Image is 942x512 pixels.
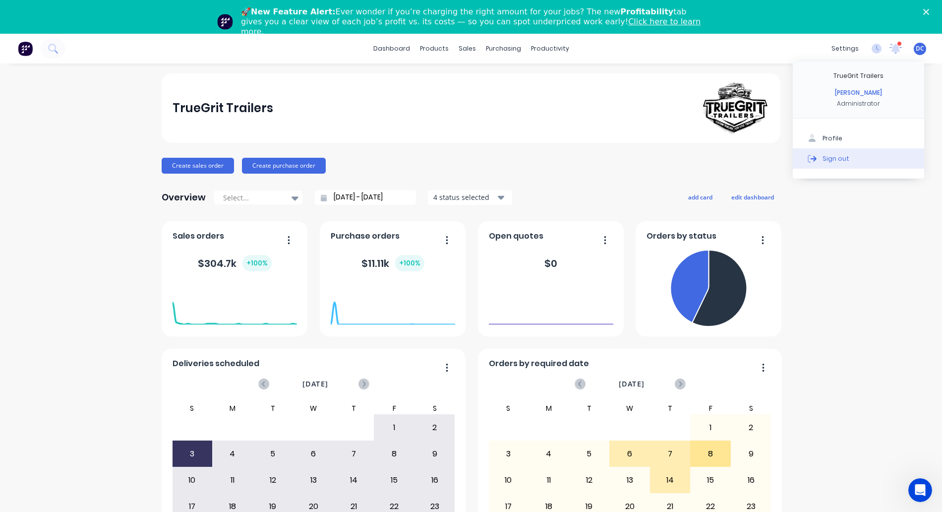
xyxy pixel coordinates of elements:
div: Close [923,9,933,15]
div: 7 [334,442,374,466]
div: S [414,402,455,414]
div: $ 0 [544,256,557,271]
div: 5 [253,442,293,466]
button: Create purchase order [242,158,326,174]
span: Purchase orders [331,230,400,242]
div: 13 [610,468,649,493]
div: 13 [294,468,333,493]
div: Sign out [823,154,849,163]
div: sales [454,41,481,56]
div: W [609,402,650,414]
div: 1 [691,415,730,440]
img: Factory [18,41,33,56]
div: 7 [650,442,690,466]
div: purchasing [481,41,526,56]
div: M [529,402,569,414]
iframe: Intercom live chat [908,478,932,502]
span: [DATE] [302,379,328,389]
div: settings [826,41,864,56]
button: Create sales order [162,158,234,174]
button: Profile [793,128,924,148]
a: Click here to learn more. [241,17,701,36]
div: productivity [526,41,574,56]
div: [PERSON_NAME] [835,88,882,97]
div: F [374,402,414,414]
span: Sales orders [173,230,224,242]
div: 10 [489,468,529,493]
div: 14 [650,468,690,493]
div: S [488,402,529,414]
div: TrueGrit Trailers [833,71,883,80]
button: add card [682,191,719,203]
button: Sign out [793,148,924,168]
div: $ 304.7k [198,255,272,271]
div: $ 11.11k [361,255,424,271]
div: S [731,402,771,414]
span: DC [916,44,924,53]
div: T [569,402,610,414]
div: T [334,402,374,414]
div: 12 [253,468,293,493]
div: F [690,402,731,414]
div: 11 [529,468,569,493]
div: T [650,402,691,414]
span: Orders by required date [489,358,589,370]
div: 16 [731,468,771,493]
div: W [293,402,334,414]
div: 16 [415,468,455,493]
div: 🚀 Ever wonder if you’re charging the right amount for your jobs? The new tab gives you a clear vi... [241,7,709,37]
div: 15 [374,468,414,493]
div: Overview [162,188,206,207]
div: 10 [173,468,212,493]
div: 9 [731,442,771,466]
div: 3 [173,442,212,466]
div: Administrator [837,99,880,108]
div: 4 [213,442,252,466]
div: 15 [691,468,730,493]
div: S [172,402,213,414]
div: 6 [294,442,333,466]
div: 8 [374,442,414,466]
div: M [212,402,253,414]
div: 4 status selected [433,192,496,202]
div: + 100 % [242,255,272,271]
div: 2 [415,415,455,440]
b: Profitability [620,7,673,16]
img: TrueGrit Trailers [700,81,769,135]
div: + 100 % [395,255,424,271]
div: 4 [529,442,569,466]
div: T [253,402,294,414]
a: dashboard [368,41,415,56]
div: 14 [334,468,374,493]
div: Profile [823,134,842,143]
span: [DATE] [619,379,645,389]
div: 1 [374,415,414,440]
div: 12 [570,468,609,493]
div: 3 [489,442,529,466]
button: 4 status selected [428,190,512,205]
div: products [415,41,454,56]
div: 5 [570,442,609,466]
span: Open quotes [489,230,543,242]
div: 11 [213,468,252,493]
div: 6 [610,442,649,466]
div: TrueGrit Trailers [173,98,273,118]
div: 2 [731,415,771,440]
div: 9 [415,442,455,466]
img: Profile image for Team [217,14,233,30]
button: edit dashboard [725,191,780,203]
span: Orders by status [647,230,716,242]
b: New Feature Alert: [251,7,336,16]
div: 8 [691,442,730,466]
